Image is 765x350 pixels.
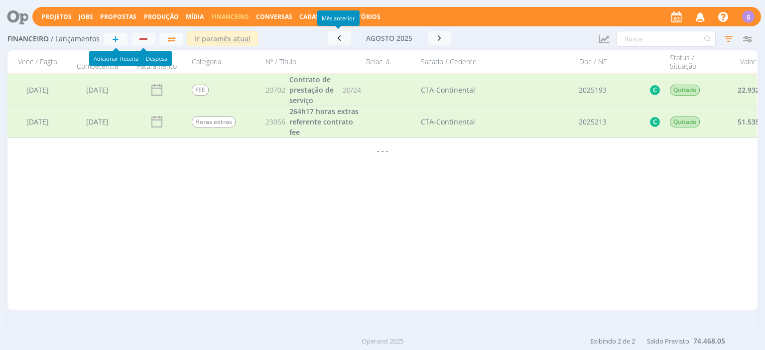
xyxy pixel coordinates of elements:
div: Data Competência [67,53,127,71]
div: Status / Situação [665,53,715,71]
button: Conversas [253,13,295,21]
div: [DATE] [67,74,127,106]
button: Relatórios [340,13,383,21]
button: + [104,33,127,45]
a: Mídia [186,12,204,21]
span: Financeiro [7,35,49,43]
span: 20/24 [343,85,361,95]
a: Relatórios [343,12,381,21]
div: Mês anterior [317,10,360,26]
div: S [742,10,755,23]
button: S [742,8,755,25]
div: - - - [7,138,757,163]
span: + [112,33,119,45]
div: CTA-Continental [421,85,475,95]
span: Exibindo 2 de 2 [590,337,635,346]
button: Produção [141,13,182,21]
a: 264h17 horas extras referente contrato fee [289,106,361,137]
div: 2025213 [540,106,645,137]
a: Conversas [256,12,292,21]
button: Projetos [38,13,75,21]
button: Cadastros [296,13,338,21]
span: Quitado [670,85,700,96]
div: Adicionar Receita [89,51,143,66]
input: Busca [617,31,716,47]
div: [DATE] [7,106,67,137]
div: [DATE] [7,74,67,106]
span: 20702 [265,85,285,95]
span: Contrato de prestação de serviço [289,75,334,105]
span: Cadastros [299,12,335,21]
a: Jobs [79,12,93,21]
div: Adicionar Despesa [115,51,172,66]
span: 264h17 horas extras referente contrato fee [289,107,359,137]
div: Doc / NF [540,53,645,71]
button: Propostas [97,13,139,21]
div: Relac. à [361,53,416,71]
a: Contrato de prestação de serviço [289,74,339,106]
a: Projetos [41,12,72,21]
span: Propostas [100,12,136,21]
button: agosto 2025 [351,31,428,45]
button: Jobs [76,13,96,21]
span: Nº / Título [265,58,296,66]
a: Produção [144,12,179,21]
span: Saldo Previsto [647,337,689,346]
span: Horas extras [192,117,236,127]
div: Categoria [187,53,261,71]
div: Sacado / Cedente [416,53,540,71]
u: mês atual [217,34,251,43]
button: C [650,85,660,95]
span: 23056 [265,117,285,127]
button: C [650,117,660,127]
div: [DATE] [67,106,127,137]
button: Ir paramês atual [187,31,258,46]
span: / Lançamentos [51,35,100,43]
span: Quitado [670,117,700,127]
div: 2025193 [540,74,645,106]
div: CTA-Continental [421,117,475,127]
div: Venc / Pagto [7,53,67,71]
button: Mídia [183,13,207,21]
span: agosto 2025 [366,33,412,43]
span: FEE [192,85,209,96]
b: 74.468,05 [693,336,725,346]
